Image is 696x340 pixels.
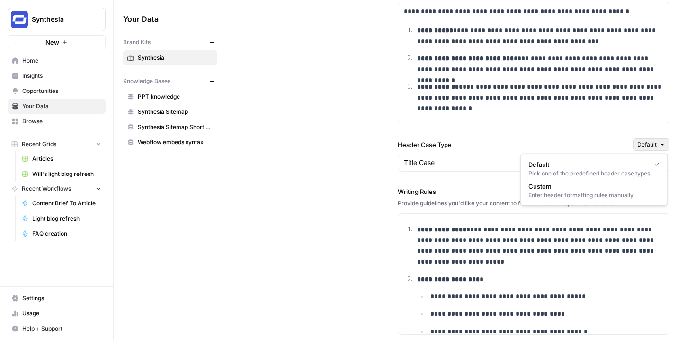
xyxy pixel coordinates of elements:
[528,182,656,191] span: Custom
[32,170,101,178] span: Will's light blog refresh
[8,99,106,114] a: Your Data
[22,309,101,318] span: Usage
[520,154,668,206] div: Default
[8,35,106,49] button: New
[18,166,106,182] a: Will's light blog refresh
[22,294,101,303] span: Settings
[22,140,56,148] span: Recent Grids
[398,199,670,208] div: Provide guidelines you'd like your content to follow. The more specific, the better.
[22,72,101,80] span: Insights
[22,324,101,333] span: Help + Support
[123,119,217,135] a: Synthesia Sitemap Short List
[123,135,217,150] a: Webflow embeds syntax
[8,291,106,306] a: Settings
[528,191,660,200] div: Enter header formatting rules manually
[8,306,106,321] a: Usage
[123,13,206,25] span: Your Data
[8,114,106,129] a: Browse
[138,92,213,101] span: PPT knowledge
[528,160,647,169] span: Default
[22,87,101,95] span: Opportunities
[8,68,106,83] a: Insights
[18,226,106,241] a: FAQ creation
[123,50,217,65] a: Synthesia
[8,53,106,68] a: Home
[404,158,652,167] input: Title Case
[398,187,670,196] label: Writing Rules
[123,77,170,85] span: Knowledge Bases
[18,151,106,166] a: Articles
[22,102,101,110] span: Your Data
[8,8,106,31] button: Workspace: Synthesia
[123,38,151,46] span: Brand Kits
[18,211,106,226] a: Light blog refresh
[32,15,89,24] span: Synthesia
[8,182,106,196] button: Recent Workflows
[123,89,217,104] a: PPT knowledge
[22,117,101,126] span: Browse
[32,214,101,223] span: Light blog refresh
[8,321,106,336] button: Help + Support
[637,140,657,149] span: Default
[123,104,217,119] a: Synthesia Sitemap
[32,230,101,238] span: FAQ creation
[22,56,101,65] span: Home
[8,83,106,99] a: Opportunities
[45,37,59,47] span: New
[18,196,106,211] a: Content Brief To Article
[138,138,213,147] span: Webflow embeds syntax
[11,11,28,28] img: Synthesia Logo
[528,169,660,178] div: Pick one of the predefined header case types
[138,54,213,62] span: Synthesia
[633,138,669,151] button: Default
[398,140,630,149] label: Header Case Type
[32,155,101,163] span: Articles
[32,199,101,208] span: Content Brief To Article
[138,108,213,116] span: Synthesia Sitemap
[8,137,106,151] button: Recent Grids
[22,184,71,193] span: Recent Workflows
[138,123,213,131] span: Synthesia Sitemap Short List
